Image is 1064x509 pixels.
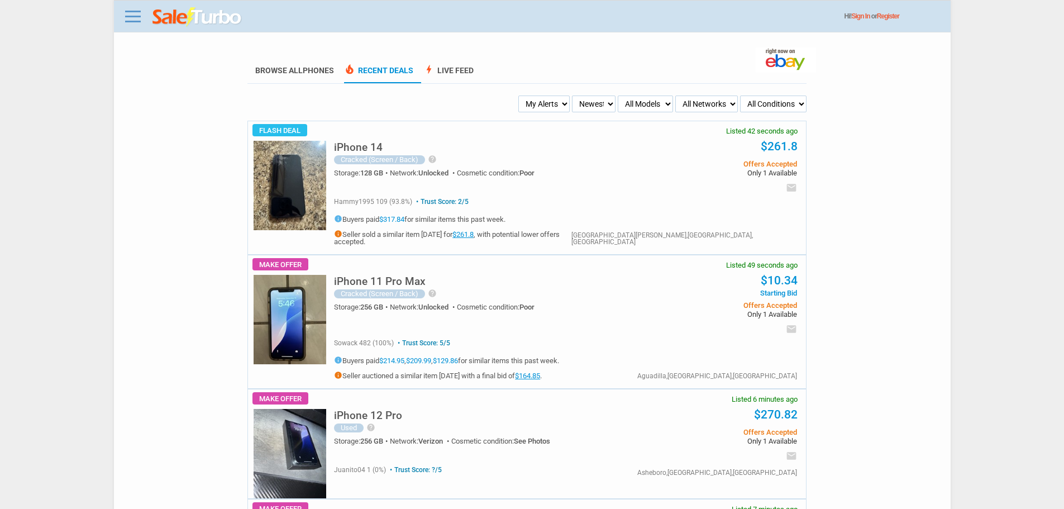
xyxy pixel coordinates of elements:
img: s-l225.jpg [254,409,326,498]
h5: Buyers paid for similar items this past week. [334,215,571,223]
a: $209.99 [406,356,431,365]
a: $261.8 [761,140,798,153]
span: Unlocked [418,169,448,177]
span: Make Offer [252,258,308,270]
span: Verizon [418,437,443,445]
span: Only 1 Available [628,437,796,445]
div: Storage: [334,303,390,311]
a: $214.95 [379,356,404,365]
i: info [334,371,342,379]
img: saleturbo.com - Online Deals and Discount Coupons [152,7,242,27]
h5: Seller sold a similar item [DATE] for , with potential lower offers accepted. [334,230,571,245]
span: Starting Bid [628,289,796,297]
div: Aguadilla,[GEOGRAPHIC_DATA],[GEOGRAPHIC_DATA] [637,373,797,379]
span: 128 GB [360,169,383,177]
span: Offers Accepted [628,429,796,436]
div: Cosmetic condition: [451,437,550,445]
span: Listed 6 minutes ago [732,396,798,403]
span: Flash Deal [252,124,307,136]
span: Only 1 Available [628,169,796,177]
a: boltLive Feed [423,66,474,83]
span: sowack 482 (100%) [334,339,394,347]
a: iPhone 14 [334,144,383,153]
div: Network: [390,437,451,445]
div: Cosmetic condition: [457,303,535,311]
h5: iPhone 12 Pro [334,410,402,421]
span: Unlocked [418,303,448,311]
a: Sign In [852,12,870,20]
a: iPhone 11 Pro Max [334,278,426,287]
div: Network: [390,169,457,177]
span: Listed 42 seconds ago [726,127,798,135]
div: Cracked (Screen / Back) [334,155,425,164]
a: Register [877,12,899,20]
a: $317.84 [379,215,404,223]
div: Used [334,424,364,432]
span: Trust Score: ?/5 [388,466,442,474]
i: email [786,182,797,193]
a: $10.34 [761,274,798,287]
span: Offers Accepted [628,302,796,309]
img: s-l225.jpg [254,275,326,364]
i: info [334,215,342,223]
div: Cosmetic condition: [457,169,535,177]
span: Trust Score: 2/5 [414,198,469,206]
span: 256 GB [360,303,383,311]
span: Make Offer [252,392,308,405]
span: bolt [423,64,435,75]
i: help [428,155,437,164]
div: [GEOGRAPHIC_DATA][PERSON_NAME],[GEOGRAPHIC_DATA],[GEOGRAPHIC_DATA] [571,232,797,245]
a: $270.82 [754,408,798,421]
span: Poor [519,169,535,177]
span: hammy1995 109 (93.8%) [334,198,412,206]
i: info [334,230,342,238]
a: $261.8 [452,230,474,239]
h5: iPhone 11 Pro Max [334,276,426,287]
span: Trust Score: 5/5 [395,339,450,347]
div: Asheboro,[GEOGRAPHIC_DATA],[GEOGRAPHIC_DATA] [637,469,797,476]
span: Offers Accepted [628,160,796,168]
a: $129.86 [433,356,458,365]
span: juanito04 1 (0%) [334,466,386,474]
div: Storage: [334,169,390,177]
span: local_fire_department [344,64,355,75]
span: Poor [519,303,535,311]
a: Browse AllPhones [255,66,334,75]
span: 256 GB [360,437,383,445]
i: email [786,324,797,335]
a: $164.85 [515,372,540,380]
span: Only 1 Available [628,311,796,318]
img: s-l225.jpg [254,141,326,230]
a: iPhone 12 Pro [334,412,402,421]
span: Listed 49 seconds ago [726,261,798,269]
div: Storage: [334,437,390,445]
div: Network: [390,303,457,311]
h5: Buyers paid , , for similar items this past week. [334,356,559,364]
i: email [786,450,797,462]
a: local_fire_departmentRecent Deals [344,66,413,83]
h5: iPhone 14 [334,142,383,153]
div: Cracked (Screen / Back) [334,289,425,298]
span: Hi! [844,12,852,20]
h5: Seller auctioned a similar item [DATE] with a final bid of . [334,371,559,379]
i: help [428,289,437,298]
span: See Photos [514,437,550,445]
span: or [871,12,899,20]
span: Phones [303,66,334,75]
i: help [366,423,375,432]
i: info [334,356,342,364]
